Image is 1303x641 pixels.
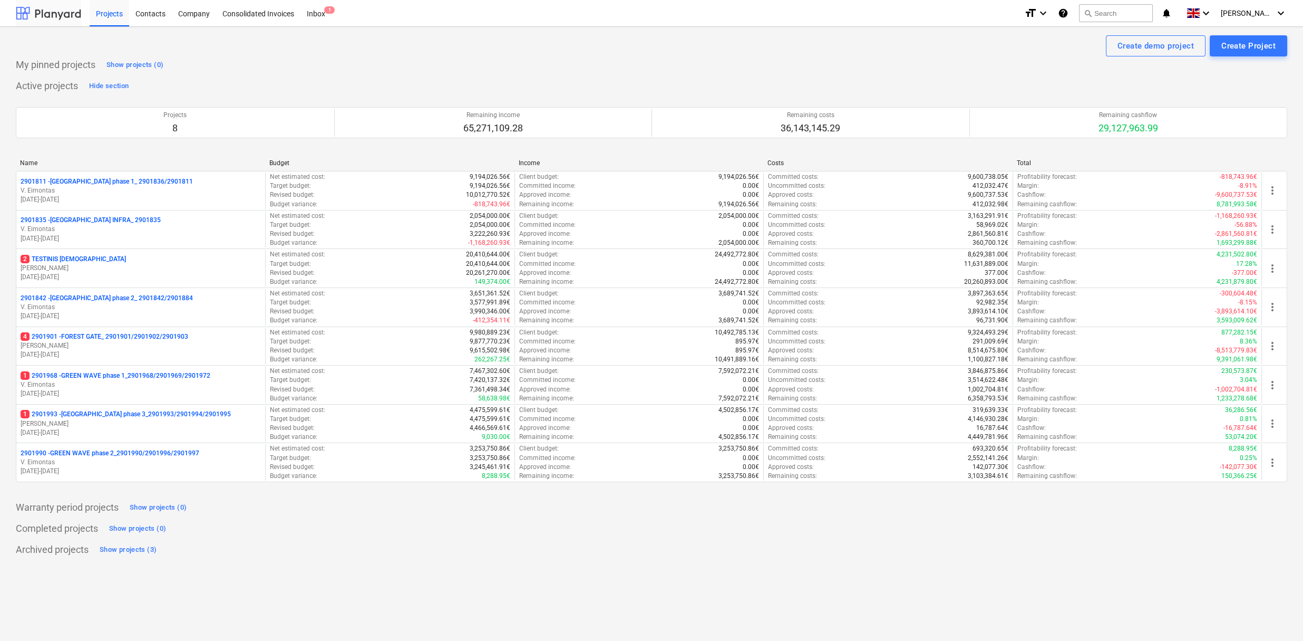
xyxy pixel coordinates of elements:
[21,255,30,263] span: 2
[21,234,261,243] p: [DATE] - [DATE]
[519,181,576,190] p: Committed income :
[1221,39,1276,53] div: Create Project
[768,328,819,337] p: Committed costs :
[976,221,1008,229] p: 58,969.02€
[1225,406,1257,415] p: 36,286.56€
[1017,346,1046,355] p: Cashflow :
[1266,456,1279,469] span: more_vert
[1058,7,1068,20] i: Knowledge base
[1017,159,1258,167] div: Total
[21,332,261,359] div: 42901901 -FOREST GATE_ 2901901/2901902/2901903[PERSON_NAME][DATE]-[DATE]
[21,177,261,204] div: 2901811 -[GEOGRAPHIC_DATA] phase 1_ 2901836/2901811V. Eimontas[DATE]-[DATE]
[16,59,95,71] p: My pinned projects
[21,371,261,398] div: 12901968 -GREEN WAVE phase 1_2901968/2901969/2901972V. Eimontas[DATE]-[DATE]
[21,195,261,204] p: [DATE] - [DATE]
[1017,212,1077,221] p: Profitability forecast :
[718,316,759,325] p: 3,689,741.52€
[21,410,30,418] span: 1
[1017,190,1046,199] p: Cashflow :
[519,238,574,247] p: Remaining income :
[735,337,759,346] p: 895.97€
[985,269,1008,278] p: 377.00€
[1161,7,1172,20] i: notifications
[21,264,261,273] p: [PERSON_NAME]
[21,380,261,389] p: V. Eimontas
[470,337,510,346] p: 9,877,770.23€
[973,337,1008,346] p: 291,009.69€
[270,355,317,364] p: Budget variance :
[1232,269,1257,278] p: -377.00€
[767,159,1008,167] div: Costs
[21,332,188,341] p: 2901901 - FOREST GATE_ 2901901/2901902/2901903
[519,355,574,364] p: Remaining income :
[519,212,559,221] p: Client budget :
[470,346,510,355] p: 9,615,502.98€
[968,190,1008,199] p: 9,600,737.53€
[743,181,759,190] p: 0.00€
[1017,376,1039,385] p: Margin :
[718,212,759,221] p: 2,054,000.00€
[470,415,510,424] p: 4,475,599.61€
[768,260,825,269] p: Uncommitted costs :
[270,346,315,355] p: Revised budget :
[470,328,510,337] p: 9,980,889.23€
[21,467,261,476] p: [DATE] - [DATE]
[478,394,510,403] p: 58,638.98€
[743,269,759,278] p: 0.00€
[1266,262,1279,275] span: more_vert
[270,298,311,307] p: Target budget :
[163,122,187,135] p: 8
[973,406,1008,415] p: 319,639.33€
[163,111,187,120] p: Projects
[743,307,759,316] p: 0.00€
[768,229,814,238] p: Approved costs :
[1037,7,1049,20] i: keyboard_arrow_down
[718,394,759,403] p: 7,592,072.21€
[1217,394,1257,403] p: 1,233,278.68€
[270,316,317,325] p: Budget variance :
[768,346,814,355] p: Approved costs :
[715,278,759,286] p: 24,492,772.80€
[269,159,510,167] div: Budget
[21,419,261,428] p: [PERSON_NAME]
[470,424,510,433] p: 4,466,569.61€
[768,394,817,403] p: Remaining costs :
[1240,376,1257,385] p: 3.04%
[743,229,759,238] p: 0.00€
[270,200,317,209] p: Budget variance :
[1234,221,1257,229] p: -56.88%
[270,212,325,221] p: Net estimated cost :
[968,367,1008,376] p: 3,846,875.86€
[1266,340,1279,352] span: more_vert
[519,346,571,355] p: Approved income :
[473,316,510,325] p: -412,354.11€
[21,410,231,419] p: 2901993 - [GEOGRAPHIC_DATA] phase 3_2901993/2901994/2901995
[968,376,1008,385] p: 3,514,622.48€
[324,6,335,14] span: 1
[768,221,825,229] p: Uncommitted costs :
[735,346,759,355] p: 895.97€
[1017,415,1039,424] p: Margin :
[470,367,510,376] p: 7,467,302.60€
[1017,173,1077,181] p: Profitability forecast :
[1238,298,1257,307] p: -8.15%
[270,250,325,259] p: Net estimated cost :
[1217,238,1257,247] p: 1,693,299.88€
[1098,111,1158,120] p: Remaining cashflow
[1017,278,1077,286] p: Remaining cashflow :
[1017,385,1046,394] p: Cashflow :
[21,341,261,350] p: [PERSON_NAME]
[768,337,825,346] p: Uncommitted costs :
[1017,221,1039,229] p: Margin :
[968,355,1008,364] p: 1,100,827.18€
[718,238,759,247] p: 2,054,000.00€
[768,355,817,364] p: Remaining costs :
[1215,346,1257,355] p: -8,513,779.83€
[519,376,576,385] p: Committed income :
[21,428,261,437] p: [DATE] - [DATE]
[1240,337,1257,346] p: 8.36%
[270,415,311,424] p: Target budget :
[968,173,1008,181] p: 9,600,738.05€
[470,298,510,307] p: 3,577,991.89€
[470,406,510,415] p: 4,475,599.61€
